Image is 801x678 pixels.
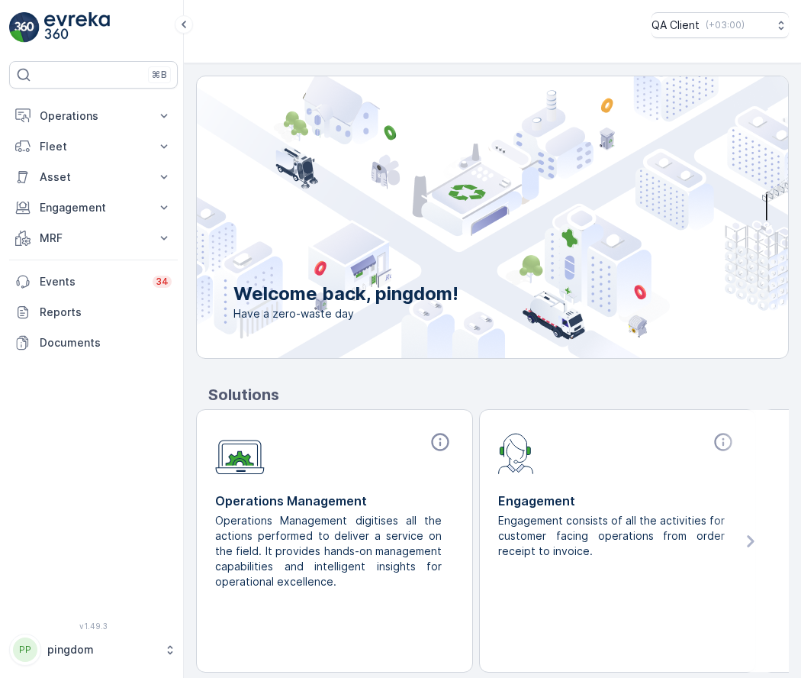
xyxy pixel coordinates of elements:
[9,192,178,223] button: Engagement
[40,335,172,350] p: Documents
[651,12,789,38] button: QA Client(+03:00)
[651,18,700,33] p: QA Client
[40,139,147,154] p: Fleet
[9,621,178,631] span: v 1.49.3
[40,200,147,215] p: Engagement
[13,638,37,662] div: PP
[40,274,143,289] p: Events
[156,276,169,288] p: 34
[40,305,172,320] p: Reports
[233,306,458,321] span: Have a zero-waste day
[9,328,178,358] a: Documents
[208,383,789,406] p: Solutions
[44,12,110,43] img: logo_light-DOdMpM7g.png
[9,162,178,192] button: Asset
[47,642,156,657] p: pingdom
[9,131,178,162] button: Fleet
[9,266,178,297] a: Events34
[128,76,788,358] img: city illustration
[233,282,458,306] p: Welcome back, pingdom!
[40,169,147,185] p: Asset
[498,513,725,559] p: Engagement consists of all the activities for customer facing operations from order receipt to in...
[9,101,178,131] button: Operations
[706,19,745,31] p: ( +03:00 )
[215,431,265,475] img: module-icon
[215,513,442,589] p: Operations Management digitises all the actions performed to deliver a service on the field. It p...
[9,12,40,43] img: logo
[40,108,147,124] p: Operations
[9,223,178,253] button: MRF
[498,431,534,474] img: module-icon
[152,69,167,81] p: ⌘B
[40,231,147,246] p: MRF
[498,492,737,510] p: Engagement
[9,297,178,328] a: Reports
[215,492,454,510] p: Operations Management
[9,634,178,666] button: PPpingdom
